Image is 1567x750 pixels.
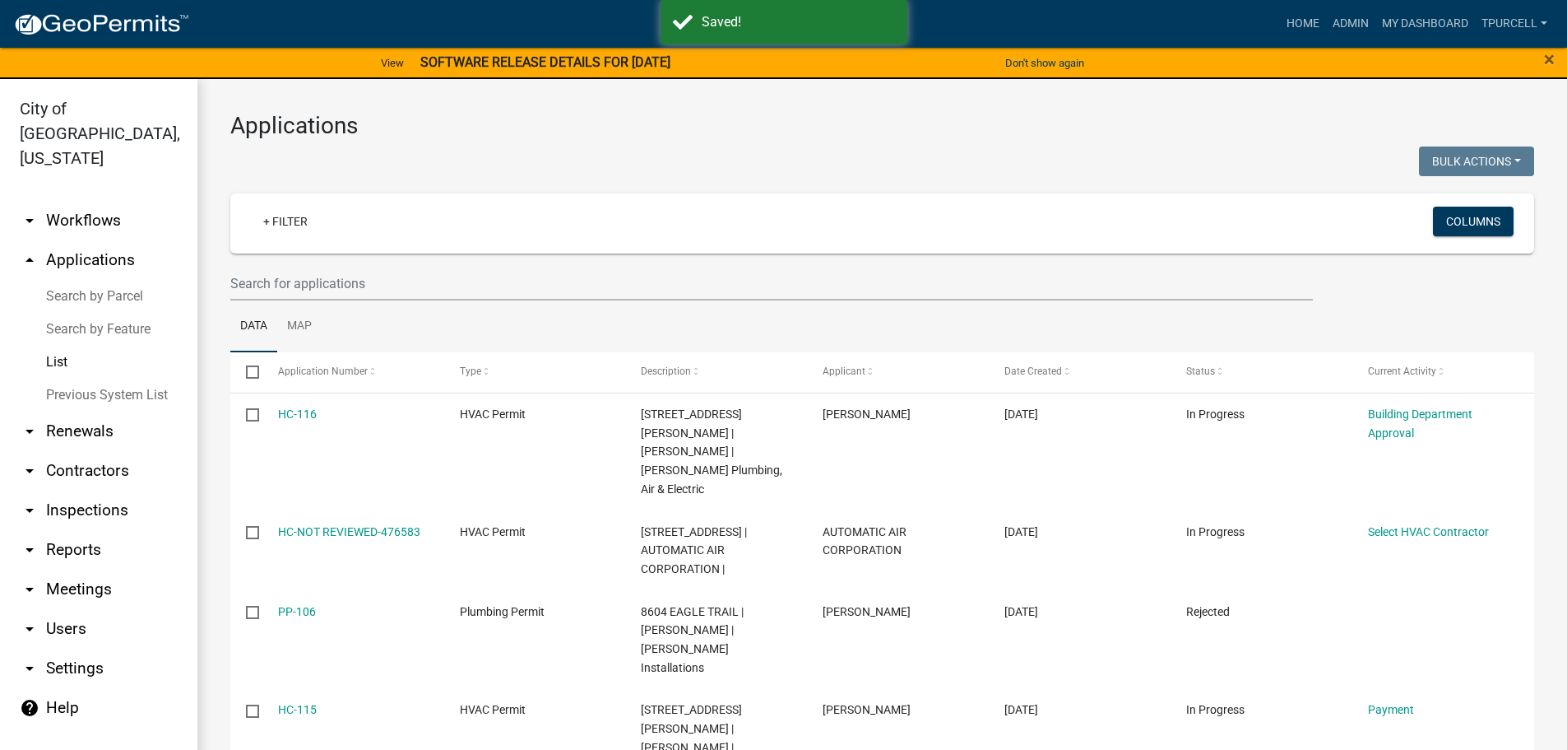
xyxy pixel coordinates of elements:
[1186,408,1245,421] span: In Progress
[374,49,410,77] a: View
[1433,207,1514,236] button: Columns
[1186,366,1215,377] span: Status
[641,525,747,576] span: 900 MARKET ST | AUTOMATIC AIR CORPORATION |
[20,211,39,231] i: arrow_drop_down
[278,703,317,716] a: HC-115
[1280,8,1326,40] a: Home
[250,207,321,236] a: + Filter
[1368,703,1414,716] a: Payment
[420,54,670,70] strong: SOFTWARE RELEASE DETAILS FOR [DATE]
[230,352,262,392] datatable-header-cell: Select
[20,422,39,441] i: arrow_drop_down
[823,525,906,557] span: AUTOMATIC AIR CORPORATION
[20,250,39,270] i: arrow_drop_up
[1368,366,1436,377] span: Current Activity
[823,703,911,716] span: Sara Lamb
[460,605,545,618] span: Plumbing Permit
[20,580,39,599] i: arrow_drop_down
[278,605,316,618] a: PP-106
[1004,703,1038,716] span: 09/09/2025
[823,605,911,618] span: Tim Crume Sr
[278,525,420,538] a: HC-NOT REVIEWED-476583
[641,408,782,496] span: 1313 MORROW STREET | Tom Drexler | Tom Drexler Plumbing, Air & Electric
[1186,605,1230,618] span: Rejected
[999,49,1091,77] button: Don't show again
[460,366,481,377] span: Type
[1186,703,1245,716] span: In Progress
[460,525,526,538] span: HVAC Permit
[1004,525,1038,538] span: 09/10/2025
[230,267,1313,300] input: Search for applications
[20,698,39,718] i: help
[20,540,39,560] i: arrow_drop_down
[1352,352,1534,392] datatable-header-cell: Current Activity
[1004,605,1038,618] span: 09/09/2025
[989,352,1171,392] datatable-header-cell: Date Created
[230,112,1534,140] h3: Applications
[1544,49,1555,69] button: Close
[1326,8,1375,40] a: Admin
[277,300,322,353] a: Map
[1004,366,1062,377] span: Date Created
[641,366,691,377] span: Description
[262,352,443,392] datatable-header-cell: Application Number
[807,352,989,392] datatable-header-cell: Applicant
[1368,525,1489,538] a: Select HVAC Contractor
[278,408,317,421] a: HC-116
[823,366,865,377] span: Applicant
[1475,8,1554,40] a: Tpurcell
[702,12,895,32] div: Saved!
[20,461,39,481] i: arrow_drop_down
[20,659,39,678] i: arrow_drop_down
[625,352,807,392] datatable-header-cell: Description
[460,703,526,716] span: HVAC Permit
[641,605,744,674] span: 8604 EAGLE TRAIL | Tim Crume Sr | Crume Installations
[230,300,277,353] a: Data
[1004,408,1038,421] span: 09/15/2025
[278,366,368,377] span: Application Number
[1186,525,1245,538] span: In Progress
[823,408,911,421] span: Tom Drexler
[1544,48,1555,71] span: ×
[460,408,526,421] span: HVAC Permit
[1419,147,1534,176] button: Bulk Actions
[443,352,625,392] datatable-header-cell: Type
[1171,352,1352,392] datatable-header-cell: Status
[1375,8,1475,40] a: My Dashboard
[1368,408,1472,440] a: Building Department Approval
[20,501,39,520] i: arrow_drop_down
[20,619,39,639] i: arrow_drop_down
